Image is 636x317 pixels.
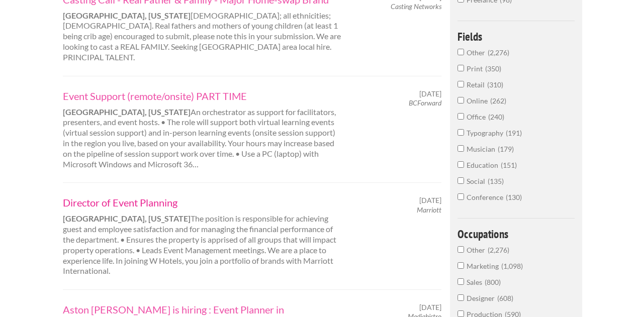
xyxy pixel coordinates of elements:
[485,278,501,286] span: 800
[63,89,342,102] a: Event Support (remote/onsite) PART TIME
[501,262,523,270] span: 1,098
[501,161,517,169] span: 151
[467,262,501,270] span: Marketing
[458,31,575,42] h4: Fields
[458,49,464,55] input: Other2,276
[488,113,504,121] span: 240
[488,177,504,185] span: 135
[467,294,497,302] span: Designer
[490,96,506,105] span: 262
[467,193,506,201] span: Conference
[63,214,191,223] strong: [GEOGRAPHIC_DATA], [US_STATE]
[467,113,488,121] span: Office
[458,228,575,240] h4: Occupations
[54,89,351,170] div: An orchestrator as support for facilitators, presenters, and event hosts. • The role will support...
[467,246,488,254] span: Other
[419,303,441,312] span: [DATE]
[467,278,485,286] span: Sales
[458,81,464,87] input: Retail310
[458,145,464,152] input: Musician179
[417,205,441,214] em: Marriott
[467,129,506,137] span: Typography
[458,278,464,285] input: Sales800
[409,98,441,107] em: BCForward
[488,48,509,57] span: 2,276
[467,145,498,153] span: Musician
[458,310,464,317] input: Production590
[419,89,441,98] span: [DATE]
[485,64,501,73] span: 350
[467,177,488,185] span: Social
[467,96,490,105] span: Online
[458,113,464,120] input: Office240
[467,161,501,169] span: Education
[498,145,514,153] span: 179
[458,294,464,301] input: Designer608
[419,196,441,205] span: [DATE]
[467,80,487,89] span: Retail
[458,193,464,200] input: Conference130
[458,177,464,184] input: Social135
[497,294,513,302] span: 608
[63,11,191,20] strong: [GEOGRAPHIC_DATA], [US_STATE]
[506,193,522,201] span: 130
[458,65,464,71] input: Print350
[458,161,464,168] input: Education151
[487,80,503,89] span: 310
[458,97,464,103] input: Online262
[458,246,464,253] input: Other2,276
[63,196,342,209] a: Director of Event Planning
[467,48,488,57] span: Other
[506,129,522,137] span: 191
[488,246,509,254] span: 2,276
[54,196,351,276] div: The position is responsible for achieving guest and employee satisfaction and for managing the fi...
[458,262,464,269] input: Marketing1,098
[458,129,464,136] input: Typography191
[391,2,441,11] em: Casting Networks
[467,64,485,73] span: Print
[63,107,191,117] strong: [GEOGRAPHIC_DATA], [US_STATE]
